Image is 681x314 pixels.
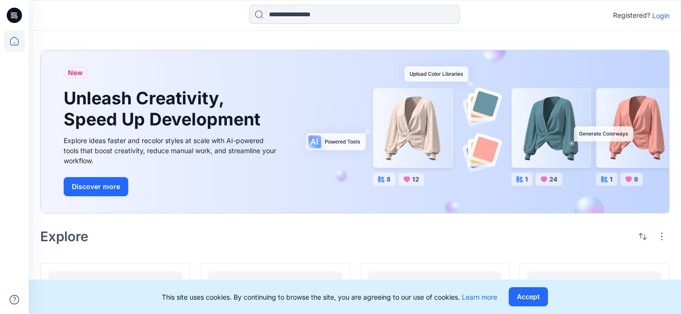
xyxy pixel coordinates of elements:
span: New [68,67,83,78]
p: Registered? [613,10,650,21]
div: Explore ideas faster and recolor styles at scale with AI-powered tools that boost creativity, red... [64,135,279,166]
a: Discover more [64,177,279,196]
a: Learn more [462,293,497,301]
p: This site uses cookies. By continuing to browse the site, you are agreeing to our use of cookies. [162,292,497,302]
button: Accept [509,287,548,306]
button: Discover more [64,177,128,196]
h2: Explore [40,229,89,244]
h1: Unleash Creativity, Speed Up Development [64,88,265,129]
p: Login [652,11,670,21]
